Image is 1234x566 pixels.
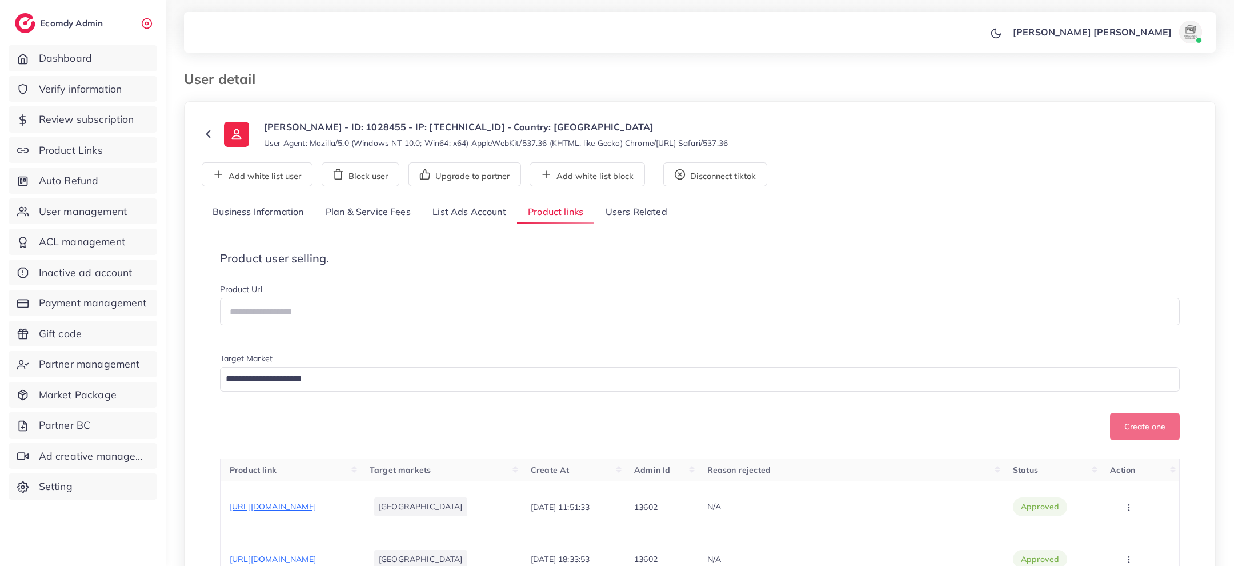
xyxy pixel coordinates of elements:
a: ACL management [9,229,157,255]
a: [PERSON_NAME] [PERSON_NAME]avatar [1007,21,1207,43]
a: Review subscription [9,106,157,133]
h2: Ecomdy Admin [40,18,106,29]
input: Search for option [222,370,1165,388]
div: Search for option [220,367,1180,392]
a: Payment management [9,290,157,316]
a: Setting [9,473,157,500]
span: Market Package [39,388,117,402]
span: Partner management [39,357,140,372]
a: Auto Refund [9,168,157,194]
span: Partner BC [39,418,91,433]
a: Gift code [9,321,157,347]
img: logo [15,13,35,33]
span: Product Links [39,143,103,158]
a: Dashboard [9,45,157,71]
span: Verify information [39,82,122,97]
span: Review subscription [39,112,134,127]
span: User management [39,204,127,219]
span: Gift code [39,326,82,341]
img: avatar [1179,21,1202,43]
a: Inactive ad account [9,260,157,286]
a: Ad creative management [9,443,157,469]
a: logoEcomdy Admin [15,13,106,33]
a: User management [9,198,157,225]
span: Payment management [39,296,147,310]
span: Auto Refund [39,173,99,188]
a: Product Links [9,137,157,164]
span: Inactive ad account [39,265,133,280]
a: Market Package [9,382,157,408]
a: Verify information [9,76,157,102]
span: ACL management [39,234,125,249]
a: Partner management [9,351,157,377]
p: [PERSON_NAME] [PERSON_NAME] [1013,25,1172,39]
span: Ad creative management [39,449,149,464]
span: Dashboard [39,51,92,66]
span: Setting [39,479,73,494]
a: Partner BC [9,412,157,439]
